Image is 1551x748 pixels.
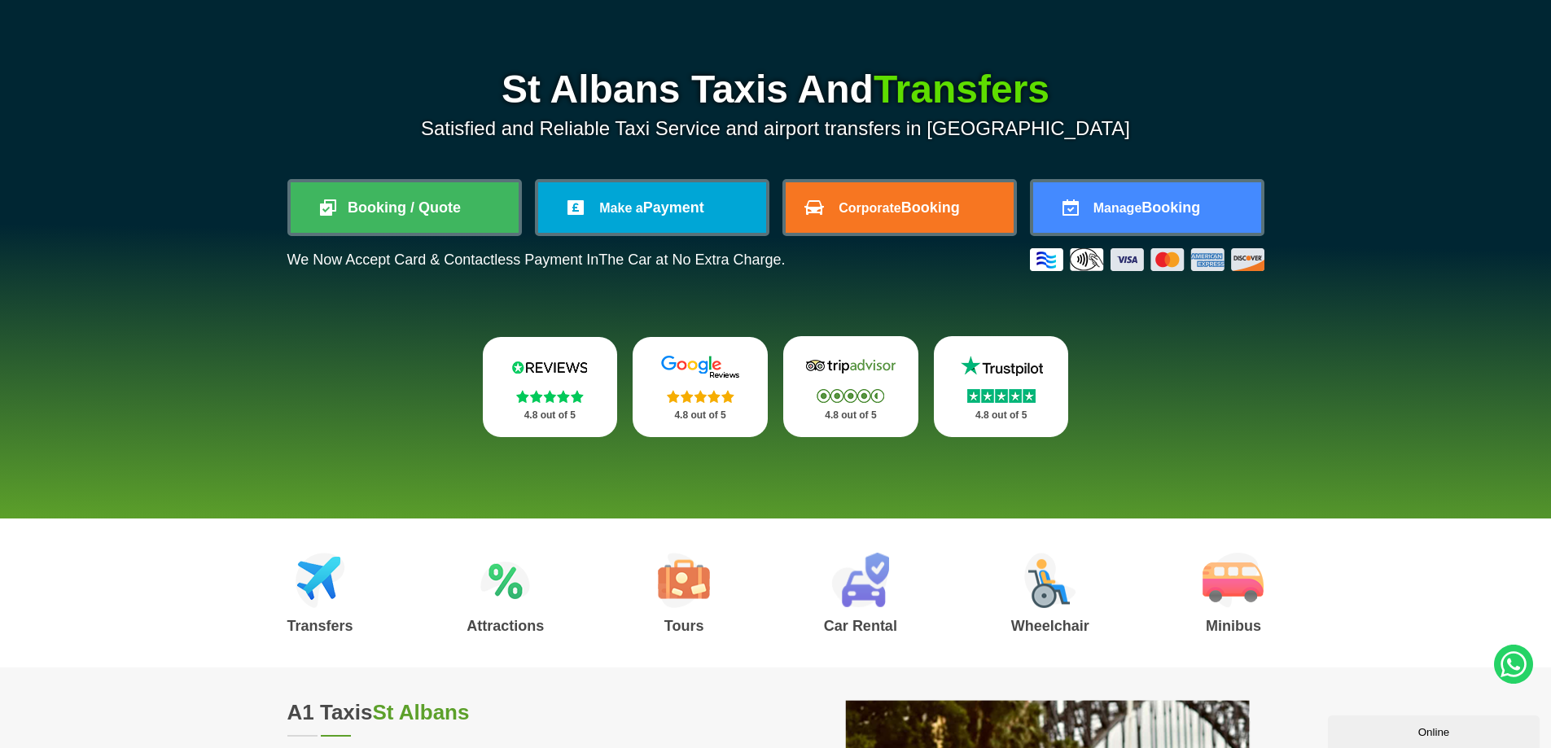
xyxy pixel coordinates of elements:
[801,405,900,426] p: 4.8 out of 5
[831,553,889,608] img: Car Rental
[1093,201,1142,215] span: Manage
[483,337,618,437] a: Reviews.io Stars 4.8 out of 5
[501,405,600,426] p: 4.8 out of 5
[839,201,900,215] span: Corporate
[287,117,1264,140] p: Satisfied and Reliable Taxi Service and airport transfers in [GEOGRAPHIC_DATA]
[658,619,710,633] h3: Tours
[373,700,470,724] span: St Albans
[287,619,353,633] h3: Transfers
[287,70,1264,109] h1: St Albans Taxis And
[501,355,598,379] img: Reviews.io
[967,389,1036,403] img: Stars
[1011,619,1089,633] h3: Wheelchair
[786,182,1014,233] a: CorporateBooking
[1030,248,1264,271] img: Credit And Debit Cards
[824,619,897,633] h3: Car Rental
[287,700,756,725] h2: A1 Taxis
[651,355,749,379] img: Google
[658,553,710,608] img: Tours
[783,336,918,437] a: Tripadvisor Stars 4.8 out of 5
[874,68,1049,111] span: Transfers
[1203,619,1264,633] h3: Minibus
[1328,712,1543,748] iframe: chat widget
[1033,182,1261,233] a: ManageBooking
[287,252,786,269] p: We Now Accept Card & Contactless Payment In
[467,619,544,633] h3: Attractions
[667,390,734,403] img: Stars
[651,405,750,426] p: 4.8 out of 5
[802,354,900,378] img: Tripadvisor
[952,405,1051,426] p: 4.8 out of 5
[599,201,642,215] span: Make a
[296,553,345,608] img: Airport Transfers
[934,336,1069,437] a: Trustpilot Stars 4.8 out of 5
[1024,553,1076,608] img: Wheelchair
[480,553,530,608] img: Attractions
[1203,553,1264,608] img: Minibus
[516,390,584,403] img: Stars
[291,182,519,233] a: Booking / Quote
[633,337,768,437] a: Google Stars 4.8 out of 5
[953,354,1050,378] img: Trustpilot
[538,182,766,233] a: Make aPayment
[598,252,785,268] span: The Car at No Extra Charge.
[817,389,884,403] img: Stars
